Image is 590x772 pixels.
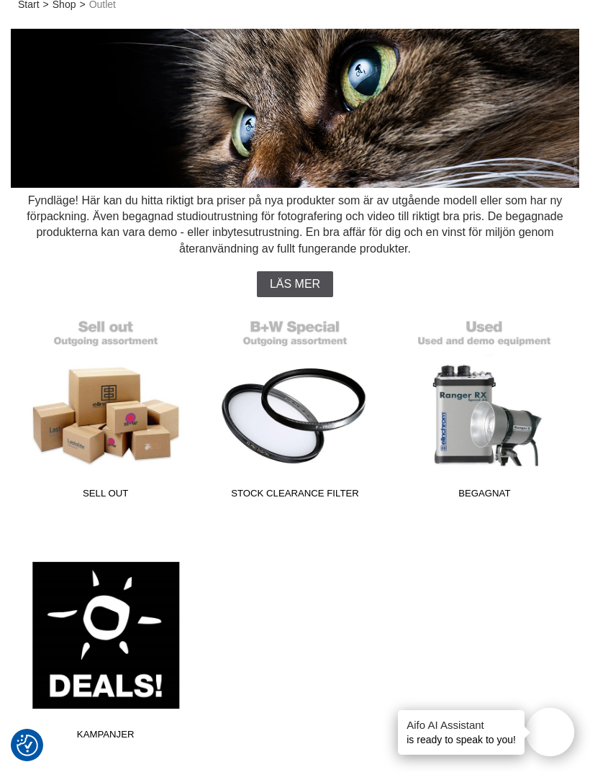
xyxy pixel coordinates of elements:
a: Stock Clearance Filter [209,312,381,506]
span: Sell out [20,486,191,506]
button: Samtyckesinställningar [17,732,38,758]
a: Begagnat [399,312,570,506]
span: Begagnat [399,486,570,506]
a: Sell out [20,312,191,506]
span: Stock Clearance Filter [209,486,381,506]
div: Fyndläge! Här kan du hitta riktigt bra priser på nya produkter som är av utgående modell eller so... [11,193,579,258]
h4: Aifo AI Assistant [407,717,516,732]
div: is ready to speak to you! [398,710,525,755]
span: Kampanjer [20,727,191,747]
a: Kampanjer [20,553,191,747]
span: Läs mer [270,278,320,291]
img: Revisit consent button [17,735,38,756]
img: Outlet Fotostudio Begagnad fotoutrustning/ Fotograf Jaanus Ree [11,29,579,189]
